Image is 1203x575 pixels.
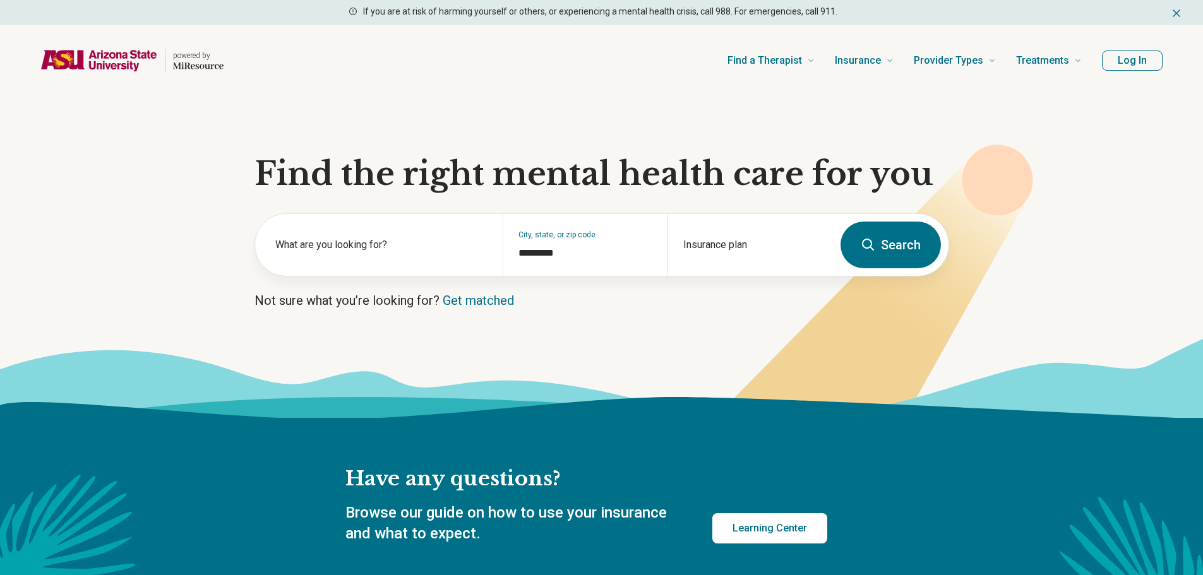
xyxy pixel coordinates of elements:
p: powered by [173,50,224,61]
p: If you are at risk of harming yourself or others, or experiencing a mental health crisis, call 98... [363,5,837,18]
button: Search [841,222,941,268]
span: Find a Therapist [727,52,802,69]
button: Dismiss [1170,5,1183,20]
a: Treatments [1016,35,1082,86]
a: Find a Therapist [727,35,815,86]
span: Insurance [835,52,881,69]
h1: Find the right mental health care for you [254,155,949,193]
h2: Have any questions? [345,466,827,492]
span: Provider Types [914,52,983,69]
a: Get matched [443,293,514,308]
a: Home page [40,40,224,81]
p: Browse our guide on how to use your insurance and what to expect. [345,502,682,545]
a: Insurance [835,35,894,86]
span: Treatments [1016,52,1069,69]
p: Not sure what you’re looking for? [254,292,949,309]
label: What are you looking for? [275,237,488,252]
a: Learning Center [712,513,827,543]
a: Provider Types [914,35,996,86]
button: Log In [1102,50,1163,71]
